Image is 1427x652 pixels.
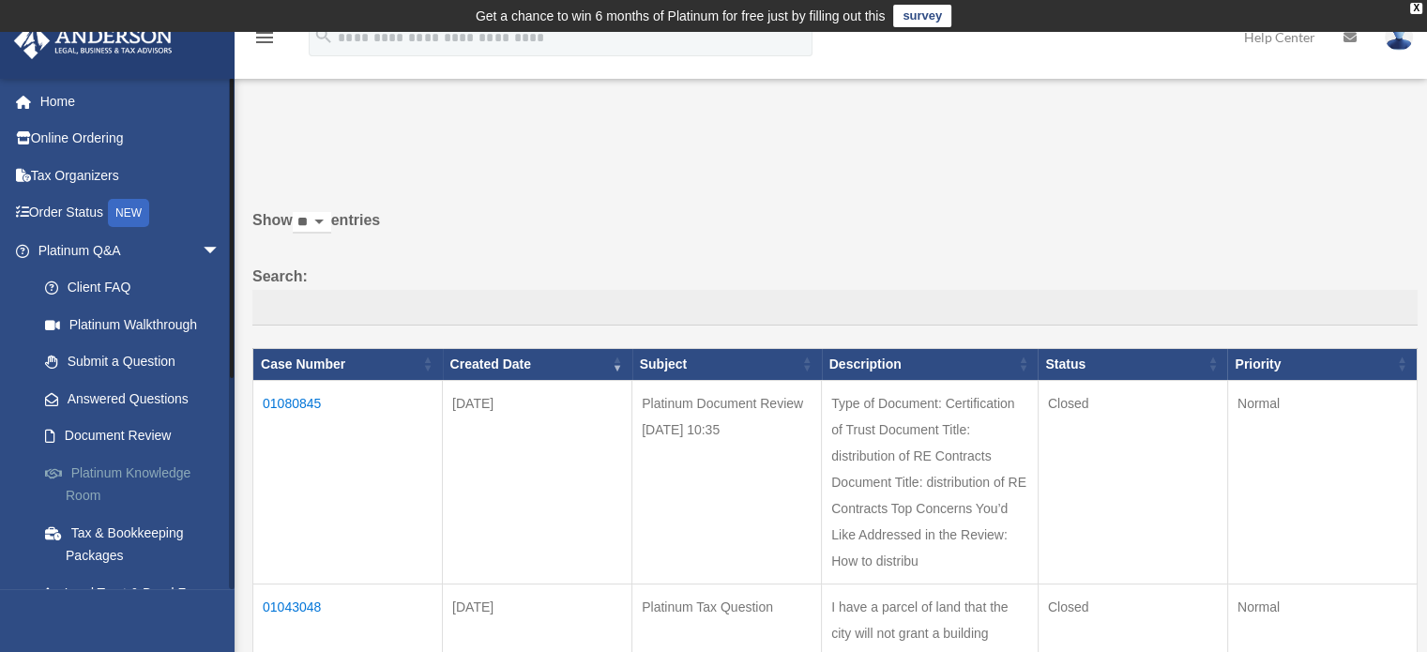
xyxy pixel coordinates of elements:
[632,380,822,584] td: Platinum Document Review [DATE] 10:35
[1385,23,1413,51] img: User Pic
[8,23,178,59] img: Anderson Advisors Platinum Portal
[252,207,1418,252] label: Show entries
[13,83,249,120] a: Home
[108,199,149,227] div: NEW
[1227,348,1417,380] th: Priority: activate to sort column ascending
[1410,3,1422,14] div: close
[26,574,249,612] a: Land Trust & Deed Forum
[26,417,249,455] a: Document Review
[26,514,249,574] a: Tax & Bookkeeping Packages
[893,5,951,27] a: survey
[1038,380,1227,584] td: Closed
[13,120,249,158] a: Online Ordering
[26,380,239,417] a: Answered Questions
[476,5,886,27] div: Get a chance to win 6 months of Platinum for free just by filling out this
[313,25,334,46] i: search
[1227,380,1417,584] td: Normal
[13,194,249,233] a: Order StatusNEW
[822,348,1039,380] th: Description: activate to sort column ascending
[253,348,443,380] th: Case Number: activate to sort column ascending
[202,232,239,270] span: arrow_drop_down
[13,157,249,194] a: Tax Organizers
[253,380,443,584] td: 01080845
[26,343,249,381] a: Submit a Question
[632,348,822,380] th: Subject: activate to sort column ascending
[253,26,276,49] i: menu
[252,264,1418,326] label: Search:
[443,348,632,380] th: Created Date: activate to sort column ascending
[822,380,1039,584] td: Type of Document: Certification of Trust Document Title: distribution of RE Contracts Document Ti...
[293,212,331,234] select: Showentries
[26,269,249,307] a: Client FAQ
[26,306,249,343] a: Platinum Walkthrough
[253,33,276,49] a: menu
[13,232,249,269] a: Platinum Q&Aarrow_drop_down
[1038,348,1227,380] th: Status: activate to sort column ascending
[443,380,632,584] td: [DATE]
[26,454,249,514] a: Platinum Knowledge Room
[252,290,1418,326] input: Search:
